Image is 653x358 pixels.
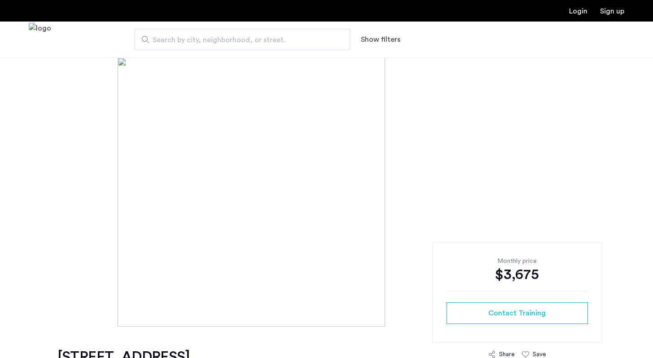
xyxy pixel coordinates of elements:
[153,35,325,45] span: Search by city, neighborhood, or street.
[447,266,588,284] div: $3,675
[118,57,535,327] img: [object%20Object]
[569,8,587,15] a: Login
[600,8,624,15] a: Registration
[135,29,350,50] input: Apartment Search
[29,23,51,57] img: logo
[447,257,588,266] div: Monthly price
[29,23,51,57] a: Cazamio Logo
[488,308,546,319] span: Contact Training
[447,302,588,324] button: button
[361,34,400,45] button: Show or hide filters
